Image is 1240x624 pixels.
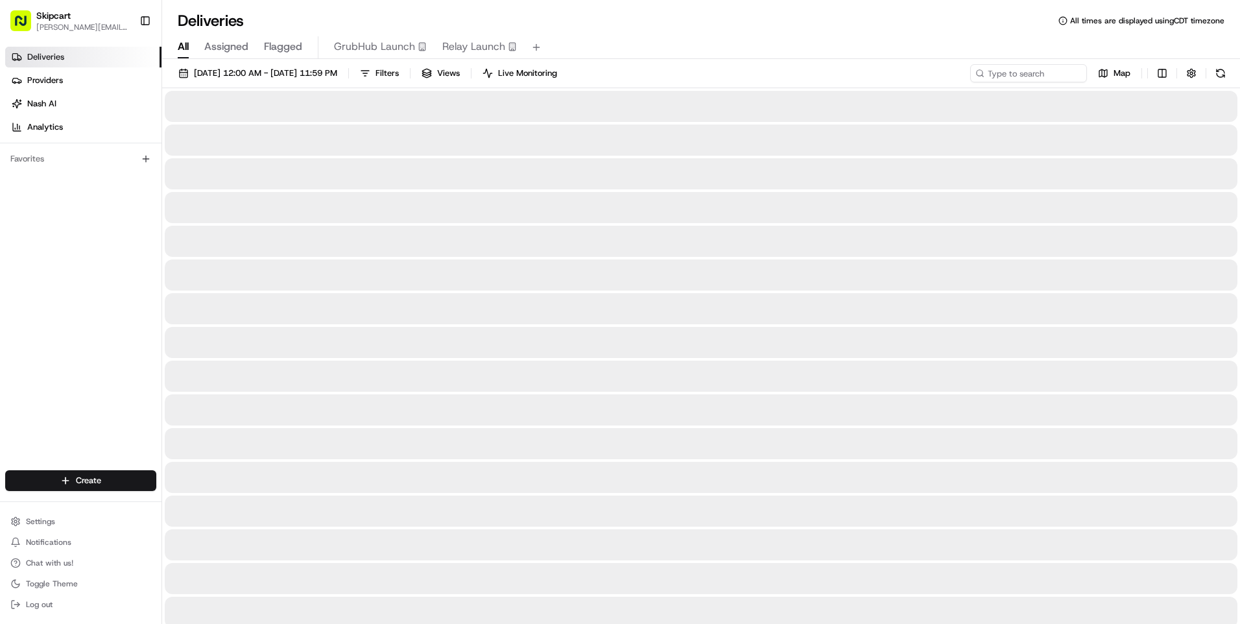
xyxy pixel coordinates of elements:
[26,516,55,527] span: Settings
[376,67,399,79] span: Filters
[416,64,466,82] button: Views
[194,67,337,79] span: [DATE] 12:00 AM - [DATE] 11:59 PM
[27,75,63,86] span: Providers
[5,93,161,114] a: Nash AI
[76,475,101,486] span: Create
[26,558,73,568] span: Chat with us!
[5,595,156,614] button: Log out
[36,9,71,22] button: Skipcart
[498,67,557,79] span: Live Monitoring
[178,10,244,31] h1: Deliveries
[1070,16,1224,26] span: All times are displayed using CDT timezone
[5,149,156,169] div: Favorites
[1114,67,1130,79] span: Map
[178,39,189,54] span: All
[36,22,129,32] button: [PERSON_NAME][EMAIL_ADDRESS][PERSON_NAME][DOMAIN_NAME]
[1211,64,1230,82] button: Refresh
[5,575,156,593] button: Toggle Theme
[173,64,343,82] button: [DATE] 12:00 AM - [DATE] 11:59 PM
[5,470,156,491] button: Create
[1092,64,1136,82] button: Map
[970,64,1087,82] input: Type to search
[477,64,563,82] button: Live Monitoring
[5,512,156,531] button: Settings
[26,599,53,610] span: Log out
[5,47,161,67] a: Deliveries
[27,51,64,63] span: Deliveries
[26,537,71,547] span: Notifications
[334,39,415,54] span: GrubHub Launch
[5,5,134,36] button: Skipcart[PERSON_NAME][EMAIL_ADDRESS][PERSON_NAME][DOMAIN_NAME]
[442,39,505,54] span: Relay Launch
[5,70,161,91] a: Providers
[27,98,56,110] span: Nash AI
[26,579,78,589] span: Toggle Theme
[5,554,156,572] button: Chat with us!
[27,121,63,133] span: Analytics
[5,117,161,138] a: Analytics
[437,67,460,79] span: Views
[5,533,156,551] button: Notifications
[264,39,302,54] span: Flagged
[354,64,405,82] button: Filters
[204,39,248,54] span: Assigned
